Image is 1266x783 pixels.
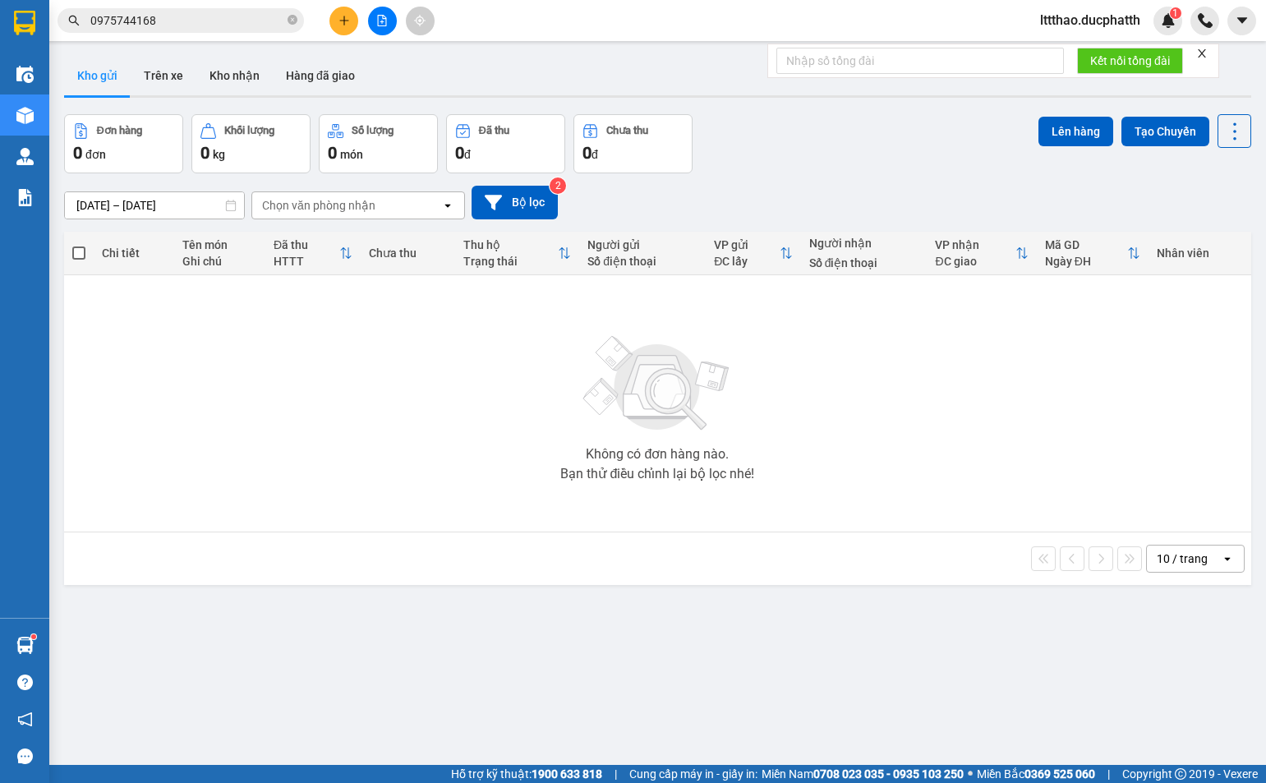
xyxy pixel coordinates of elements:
span: Miền Nam [762,765,964,783]
span: Miền Bắc [977,765,1095,783]
button: Đơn hàng0đơn [64,114,183,173]
span: 0 [455,143,464,163]
span: | [1107,765,1110,783]
div: Thu hộ [463,238,558,251]
span: copyright [1175,768,1186,780]
div: Số điện thoại [587,255,697,268]
strong: 1900 633 818 [532,767,602,781]
button: Khối lượng0kg [191,114,311,173]
strong: 0708 023 035 - 0935 103 250 [813,767,964,781]
div: Số điện thoại [809,256,919,269]
span: close-circle [288,13,297,29]
span: question-circle [17,675,33,690]
th: Toggle SortBy [265,232,361,275]
span: 1 [1172,7,1178,19]
button: Kho gửi [64,56,131,95]
th: Toggle SortBy [927,232,1036,275]
div: Bạn thử điều chỉnh lại bộ lọc nhé! [560,467,754,481]
span: 0 [582,143,592,163]
div: Đơn hàng [97,125,142,136]
span: đơn [85,148,106,161]
span: 0 [73,143,82,163]
input: Nhập số tổng đài [776,48,1064,74]
img: warehouse-icon [16,66,34,83]
img: phone-icon [1198,13,1213,28]
div: Ngày ĐH [1045,255,1128,268]
div: VP gửi [714,238,780,251]
button: caret-down [1227,7,1256,35]
img: warehouse-icon [16,148,34,165]
span: đ [464,148,471,161]
span: Kết nối tổng đài [1090,52,1170,70]
div: 10 / trang [1157,550,1208,567]
button: Chưa thu0đ [573,114,693,173]
svg: open [441,199,454,212]
button: Trên xe [131,56,196,95]
div: Khối lượng [224,125,274,136]
div: Đã thu [274,238,339,251]
span: 0 [328,143,337,163]
button: Bộ lọc [472,186,558,219]
button: plus [329,7,358,35]
div: Trạng thái [463,255,558,268]
button: Tạo Chuyến [1121,117,1209,146]
div: Chưa thu [606,125,648,136]
span: | [615,765,617,783]
img: icon-new-feature [1161,13,1176,28]
span: Cung cấp máy in - giấy in: [629,765,757,783]
span: file-add [376,15,388,26]
div: HTTT [274,255,339,268]
span: Hỗ trợ kỹ thuật: [451,765,602,783]
span: plus [338,15,350,26]
button: Đã thu0đ [446,114,565,173]
span: search [68,15,80,26]
span: món [340,148,363,161]
strong: 0369 525 060 [1024,767,1095,781]
div: Người gửi [587,238,697,251]
button: Kết nối tổng đài [1077,48,1183,74]
span: close-circle [288,15,297,25]
div: Người nhận [809,237,919,250]
div: Chưa thu [369,246,448,260]
button: Hàng đã giao [273,56,368,95]
span: ⚪️ [968,771,973,777]
span: lttthao.ducphatth [1027,10,1153,30]
div: Số lượng [352,125,394,136]
div: Ghi chú [182,255,257,268]
img: solution-icon [16,189,34,206]
div: Chọn văn phòng nhận [262,197,375,214]
span: notification [17,712,33,727]
input: Tìm tên, số ĐT hoặc mã đơn [90,12,284,30]
img: svg+xml;base64,PHN2ZyBjbGFzcz0ibGlzdC1wbHVnX19zdmciIHhtbG5zPSJodHRwOi8vd3d3LnczLm9yZy8yMDAwL3N2Zy... [575,326,739,441]
span: caret-down [1235,13,1250,28]
div: Mã GD [1045,238,1128,251]
sup: 2 [550,177,566,194]
span: close [1196,48,1208,59]
th: Toggle SortBy [455,232,579,275]
span: message [17,748,33,764]
th: Toggle SortBy [706,232,801,275]
svg: open [1221,552,1234,565]
button: Kho nhận [196,56,273,95]
input: Select a date range. [65,192,244,219]
button: file-add [368,7,397,35]
div: VP nhận [935,238,1015,251]
div: Đã thu [479,125,509,136]
button: Lên hàng [1038,117,1113,146]
img: logo-vxr [14,11,35,35]
button: aim [406,7,435,35]
sup: 1 [31,634,36,639]
div: Chi tiết [102,246,166,260]
span: aim [414,15,426,26]
span: kg [213,148,225,161]
img: warehouse-icon [16,637,34,654]
div: ĐC lấy [714,255,780,268]
span: đ [592,148,598,161]
th: Toggle SortBy [1037,232,1149,275]
span: 0 [200,143,209,163]
img: warehouse-icon [16,107,34,124]
div: Không có đơn hàng nào. [586,448,729,461]
div: Nhân viên [1157,246,1243,260]
div: ĐC giao [935,255,1015,268]
div: Tên món [182,238,257,251]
